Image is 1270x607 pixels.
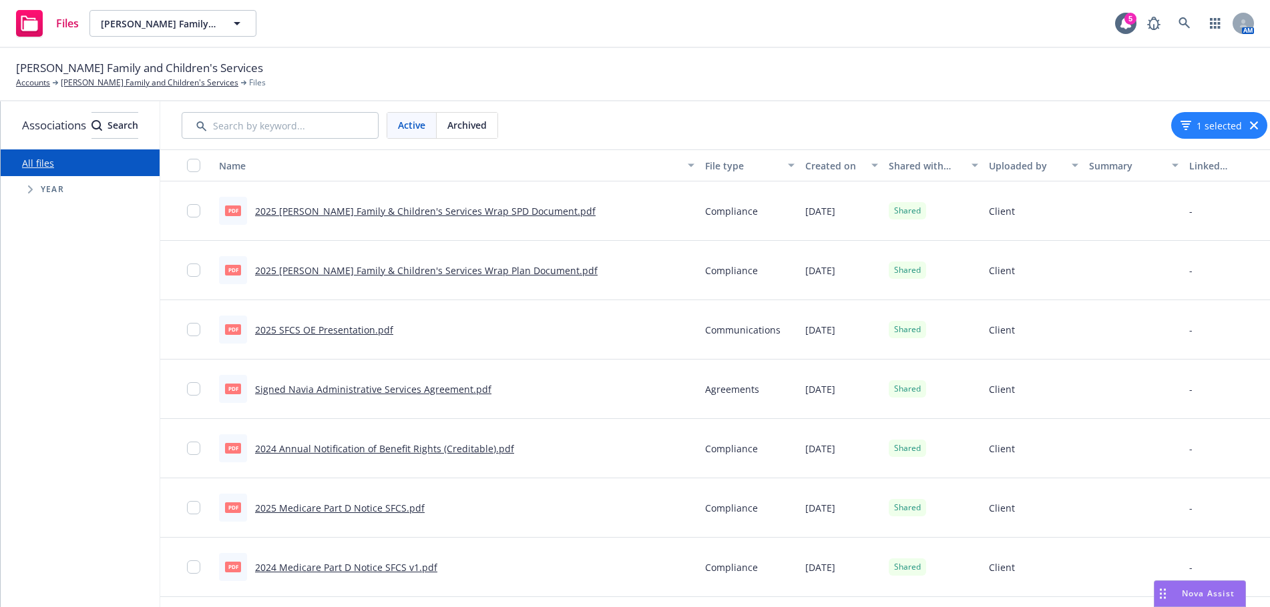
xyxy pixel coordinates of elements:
a: 2024 Annual Notification of Benefit Rights (Creditable).pdf [255,442,514,455]
span: pdf [225,205,241,215]
div: - [1189,442,1193,456]
div: Search [91,113,138,138]
span: Files [249,77,266,89]
span: Shared [894,264,921,276]
div: - [1189,204,1193,218]
span: Shared [894,324,921,336]
div: - [1189,263,1193,277]
span: Agreements [705,382,759,396]
span: pdf [225,384,241,394]
div: - [1189,382,1193,396]
span: Associations [22,117,86,134]
span: pdf [225,443,241,453]
button: Shared with client [883,149,984,181]
span: pdf [225,324,241,334]
button: Created on [800,149,883,181]
svg: Search [91,120,102,131]
span: Compliance [705,560,758,574]
a: Signed Navia Administrative Services Agreement.pdf [255,383,491,396]
span: Shared [894,442,921,454]
span: Nova Assist [1182,588,1235,599]
a: Accounts [16,77,50,89]
span: Compliance [705,442,758,456]
input: Toggle Row Selected [187,442,200,455]
span: pdf [225,502,241,512]
span: Client [989,442,1015,456]
span: pdf [225,562,241,572]
input: Toggle Row Selected [187,560,200,574]
button: Nova Assist [1154,580,1246,607]
div: Uploaded by [989,159,1064,173]
input: Search by keyword... [182,112,379,139]
a: 2025 [PERSON_NAME] Family & Children's Services Wrap Plan Document.pdf [255,264,598,277]
a: All files [22,157,54,169]
span: pdf [225,265,241,275]
input: Toggle Row Selected [187,323,200,336]
span: [DATE] [805,382,835,396]
div: - [1189,501,1193,515]
span: [DATE] [805,501,835,515]
span: Communications [705,323,781,337]
button: [PERSON_NAME] Family and Children's Services [89,10,256,37]
div: Name [219,159,680,173]
input: Select all [187,159,200,172]
a: 2025 Medicare Part D Notice SFCS.pdf [255,502,425,514]
button: Summary [1084,149,1184,181]
a: 2025 [PERSON_NAME] Family & Children's Services Wrap SPD Document.pdf [255,205,596,217]
input: Toggle Row Selected [187,204,200,217]
span: Compliance [705,263,758,277]
span: Client [989,382,1015,396]
a: [PERSON_NAME] Family and Children's Services [61,77,238,89]
span: Client [989,263,1015,277]
span: [PERSON_NAME] Family and Children's Services [16,59,263,77]
button: 1 selected [1181,119,1242,133]
span: Shared [894,383,921,395]
span: Active [398,118,425,132]
span: Archived [447,118,487,132]
div: - [1189,560,1193,574]
span: [DATE] [805,560,835,574]
a: 2024 Medicare Part D Notice SFCS v1.pdf [255,561,437,574]
a: Files [11,5,84,42]
button: SearchSearch [91,112,138,139]
div: Shared with client [889,159,964,173]
span: Client [989,323,1015,337]
div: Tree Example [1,176,160,203]
input: Toggle Row Selected [187,263,200,277]
span: [DATE] [805,323,835,337]
span: [PERSON_NAME] Family and Children's Services [101,17,216,31]
span: Client [989,560,1015,574]
button: File type [700,149,800,181]
span: [DATE] [805,442,835,456]
a: 2025 SFCS OE Presentation.pdf [255,324,393,336]
span: Year [41,185,64,193]
span: Shared [894,502,921,514]
a: Search [1171,10,1198,37]
span: [DATE] [805,263,835,277]
div: 5 [1124,13,1136,25]
span: Shared [894,561,921,573]
button: Uploaded by [984,149,1084,181]
div: Created on [805,159,863,173]
span: Shared [894,205,921,217]
span: Client [989,501,1015,515]
span: Compliance [705,501,758,515]
span: Client [989,204,1015,218]
input: Toggle Row Selected [187,501,200,514]
span: Compliance [705,204,758,218]
div: Summary [1089,159,1164,173]
button: Name [214,149,700,181]
div: Drag to move [1154,581,1171,606]
input: Toggle Row Selected [187,382,200,396]
div: File type [705,159,780,173]
a: Report a Bug [1140,10,1167,37]
a: Switch app [1202,10,1229,37]
div: - [1189,323,1193,337]
span: Files [56,18,79,29]
span: [DATE] [805,204,835,218]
